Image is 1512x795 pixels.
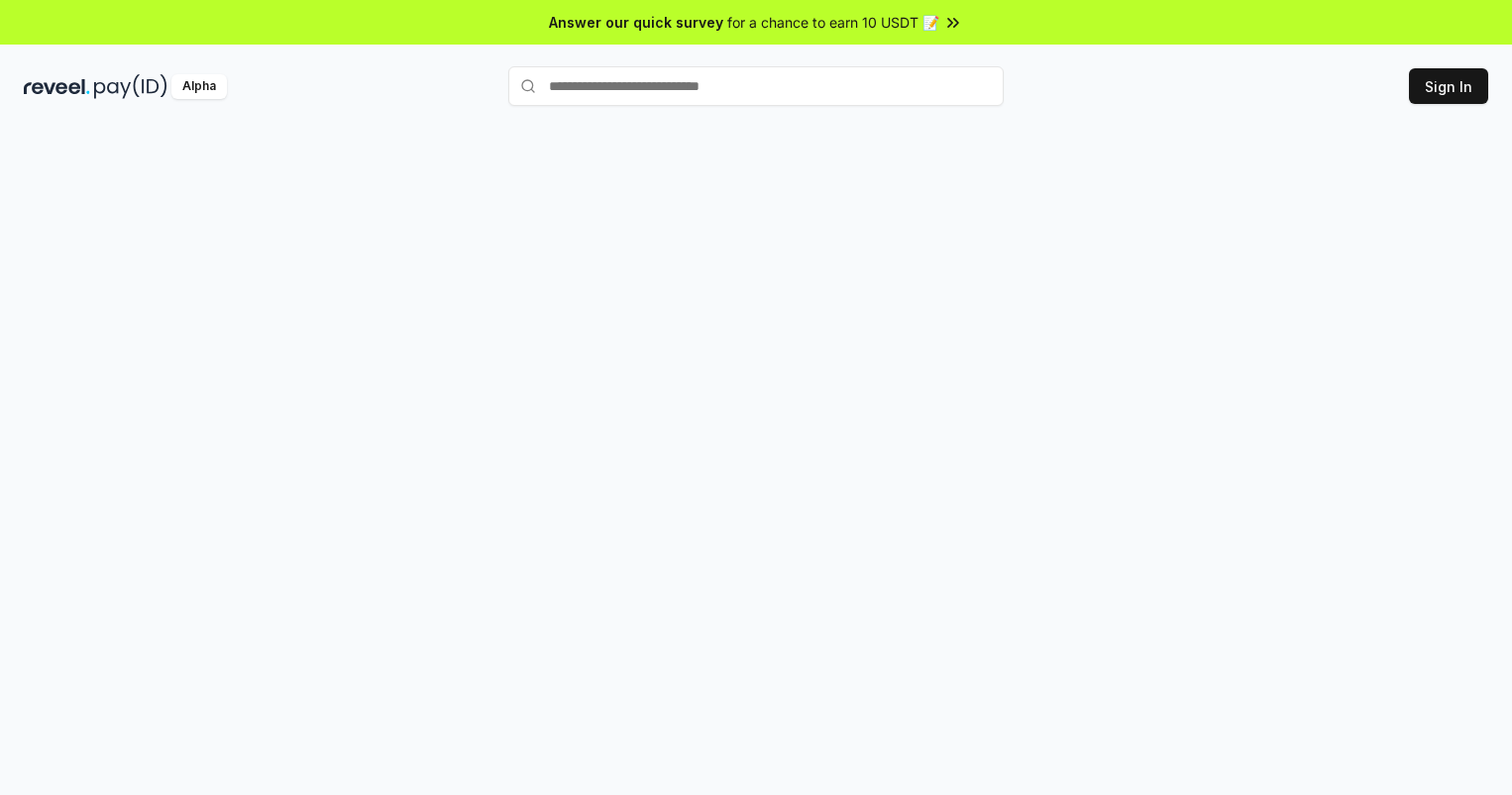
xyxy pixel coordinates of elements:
img: pay_id [94,74,167,99]
img: reveel_dark [24,74,90,99]
button: Sign In [1409,68,1488,104]
span: for a chance to earn 10 USDT 📝 [727,12,939,33]
div: Alpha [171,74,227,99]
span: Answer our quick survey [549,12,723,33]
